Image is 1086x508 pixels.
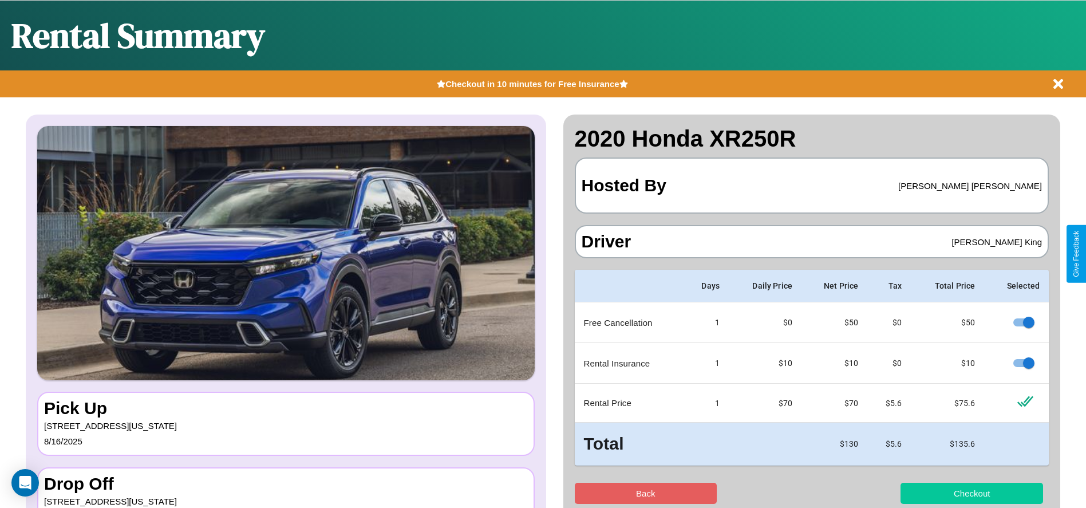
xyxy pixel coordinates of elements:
th: Total Price [911,270,984,302]
h3: Hosted By [582,164,666,207]
td: $ 50 [911,302,984,343]
p: Rental Price [584,395,674,411]
td: $ 5.6 [868,423,911,466]
td: $ 70 [801,384,867,423]
td: $ 75.6 [911,384,984,423]
p: Rental Insurance [584,356,674,371]
td: $0 [729,302,801,343]
p: Free Cancellation [584,315,674,330]
div: Give Feedback [1072,231,1080,277]
td: 1 [684,384,729,423]
button: Back [575,483,717,504]
th: Days [684,270,729,302]
td: $ 70 [729,384,801,423]
td: $ 135.6 [911,423,984,466]
button: Checkout [901,483,1043,504]
h2: 2020 Honda XR250R [575,126,1049,152]
p: [PERSON_NAME] [PERSON_NAME] [898,178,1042,194]
h3: Pick Up [44,399,528,418]
td: $ 130 [801,423,867,466]
h3: Driver [582,232,631,251]
p: 8 / 16 / 2025 [44,434,528,449]
th: Daily Price [729,270,801,302]
table: simple table [575,270,1049,466]
td: $ 10 [911,343,984,384]
td: $ 50 [801,302,867,343]
h3: Drop Off [44,474,528,494]
th: Net Price [801,270,867,302]
th: Tax [868,270,911,302]
td: 1 [684,302,729,343]
p: [PERSON_NAME] King [951,234,1042,250]
h1: Rental Summary [11,12,265,59]
b: Checkout in 10 minutes for Free Insurance [445,79,619,89]
td: $0 [868,302,911,343]
p: [STREET_ADDRESS][US_STATE] [44,418,528,434]
td: $0 [868,343,911,384]
td: $10 [729,343,801,384]
h3: Total [584,432,674,456]
td: 1 [684,343,729,384]
th: Selected [985,270,1049,302]
td: $ 10 [801,343,867,384]
td: $ 5.6 [868,384,911,423]
div: Open Intercom Messenger [11,469,39,497]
